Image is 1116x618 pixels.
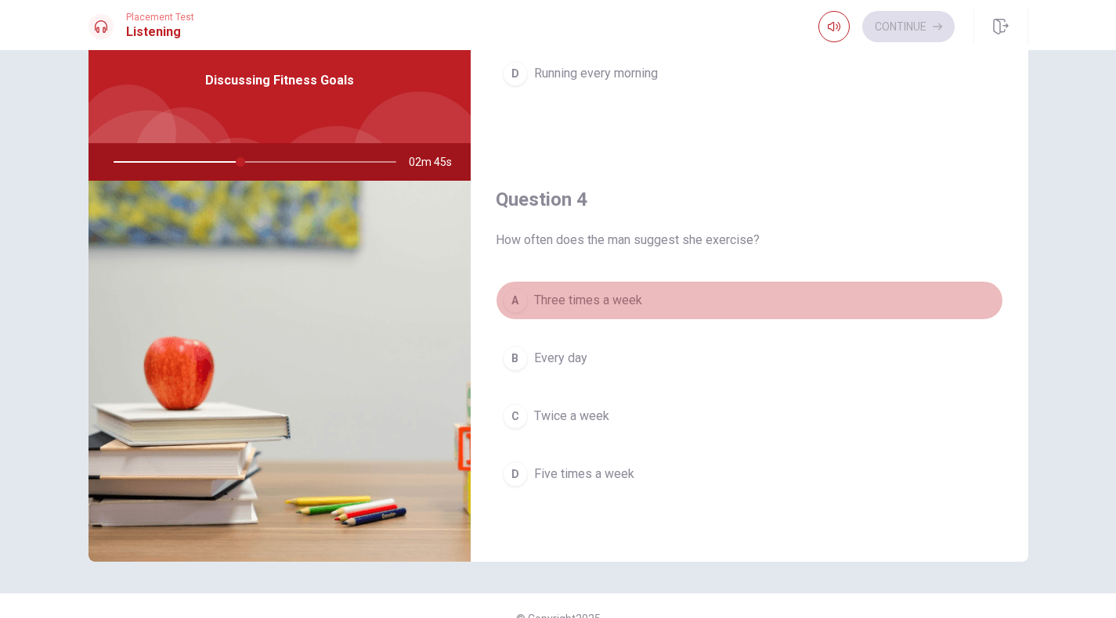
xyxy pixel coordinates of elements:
[496,455,1003,494] button: DFive times a week
[126,12,194,23] span: Placement Test
[496,231,1003,250] span: How often does the man suggest she exercise?
[503,288,528,313] div: A
[126,23,194,41] h1: Listening
[88,181,471,562] img: Discussing Fitness Goals
[496,339,1003,378] button: BEvery day
[496,187,1003,212] h4: Question 4
[496,281,1003,320] button: AThree times a week
[534,291,642,310] span: Three times a week
[534,407,609,426] span: Twice a week
[503,346,528,371] div: B
[534,465,634,483] span: Five times a week
[496,54,1003,93] button: DRunning every morning
[503,404,528,429] div: C
[534,349,587,368] span: Every day
[409,143,464,181] span: 02m 45s
[503,462,528,487] div: D
[496,397,1003,436] button: CTwice a week
[205,71,354,90] span: Discussing Fitness Goals
[534,64,658,83] span: Running every morning
[503,61,528,86] div: D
